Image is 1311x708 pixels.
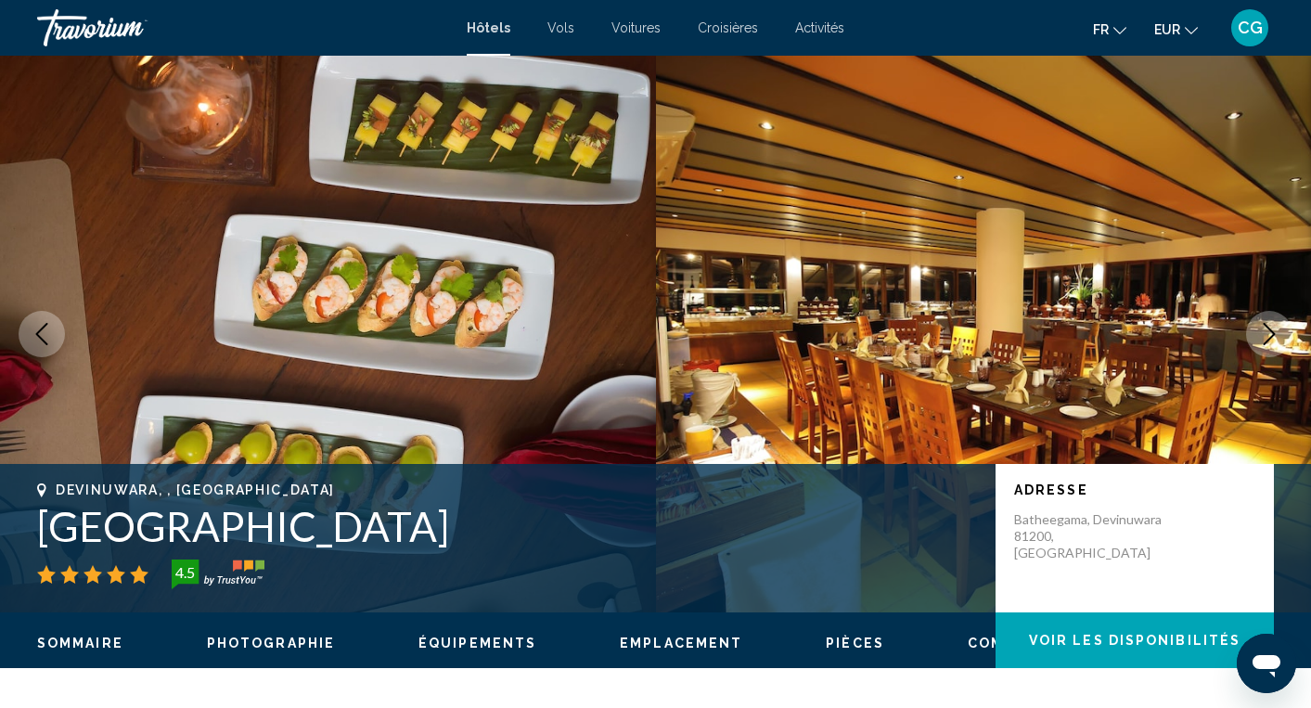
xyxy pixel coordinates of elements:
[795,20,844,35] a: Activités
[56,483,335,497] span: Devinuwara, , [GEOGRAPHIC_DATA]
[620,635,742,651] button: Emplacement
[467,20,510,35] a: Hôtels
[166,561,203,584] div: 4.5
[1154,16,1198,43] button: Change currency
[37,502,977,550] h1: [GEOGRAPHIC_DATA]
[37,635,123,651] button: Sommaire
[547,20,574,35] a: Vols
[826,635,884,651] button: Pièces
[207,636,335,650] span: Photographie
[996,612,1274,668] button: Voir les disponibilités
[1014,511,1163,561] p: Batheegama, Devinuwara 81200, [GEOGRAPHIC_DATA]
[968,635,1098,651] button: Commentaires
[1093,22,1109,37] span: fr
[698,20,758,35] a: Croisières
[826,636,884,650] span: Pièces
[37,636,123,650] span: Sommaire
[968,636,1098,650] span: Commentaires
[620,636,742,650] span: Emplacement
[37,9,448,46] a: Travorium
[1246,311,1292,357] button: Next image
[611,20,661,35] a: Voitures
[1238,19,1263,37] span: CG
[1226,8,1274,47] button: User Menu
[1237,634,1296,693] iframe: Button to launch messaging window
[1014,483,1255,497] p: Adresse
[418,635,536,651] button: Équipements
[19,311,65,357] button: Previous image
[418,636,536,650] span: Équipements
[172,560,264,589] img: trustyou-badge-hor.svg
[1029,634,1240,649] span: Voir les disponibilités
[1093,16,1126,43] button: Change language
[1154,22,1180,37] span: EUR
[207,635,335,651] button: Photographie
